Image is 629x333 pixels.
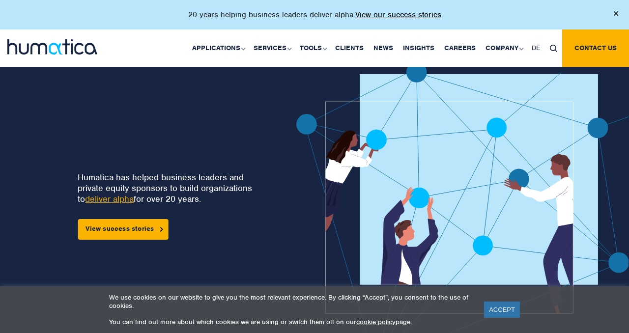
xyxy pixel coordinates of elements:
[7,39,97,55] img: logo
[562,29,629,67] a: Contact us
[398,29,439,67] a: Insights
[532,44,540,52] span: DE
[295,29,330,67] a: Tools
[550,45,557,52] img: search_icon
[187,29,249,67] a: Applications
[78,172,261,204] p: Humatica has helped business leaders and private equity sponsors to build organizations to for ov...
[439,29,481,67] a: Careers
[249,29,295,67] a: Services
[78,219,168,240] a: View success stories
[369,29,398,67] a: News
[330,29,369,67] a: Clients
[109,318,472,326] p: You can find out more about which cookies we are using or switch them off on our page.
[188,10,441,20] p: 20 years helping business leaders deliver alpha.
[160,227,163,231] img: arrowicon
[481,29,527,67] a: Company
[527,29,545,67] a: DE
[85,194,134,204] a: deliver alpha
[484,302,520,318] a: ACCEPT
[355,10,441,20] a: View our success stories
[356,318,396,326] a: cookie policy
[109,293,472,310] p: We use cookies on our website to give you the most relevant experience. By clicking “Accept”, you...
